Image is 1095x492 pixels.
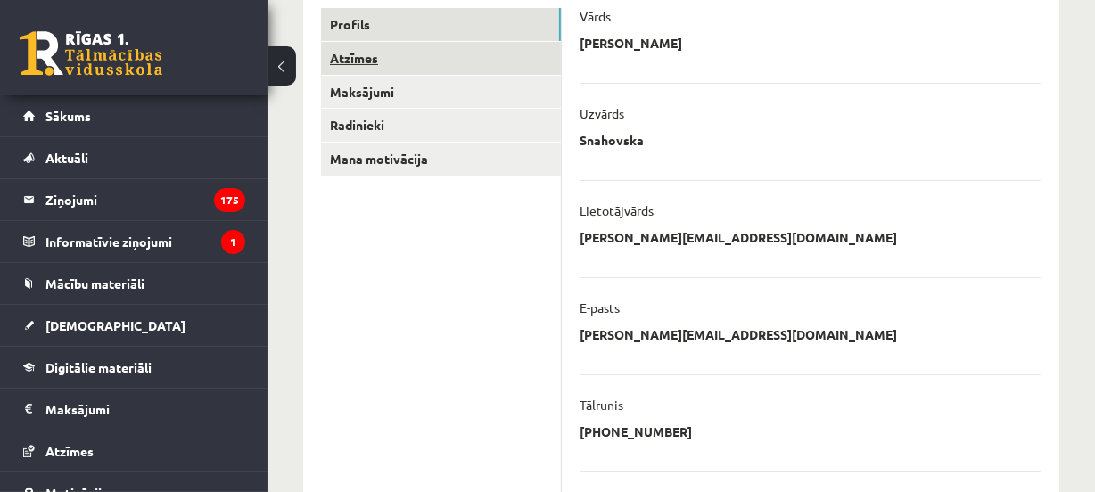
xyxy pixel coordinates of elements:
a: Aktuāli [23,137,245,178]
a: Digitālie materiāli [23,347,245,388]
a: Maksājumi [321,76,561,109]
legend: Maksājumi [45,389,245,430]
a: Mana motivācija [321,143,561,176]
span: Sākums [45,108,91,124]
a: Atzīmes [23,430,245,471]
a: [DEMOGRAPHIC_DATA] [23,305,245,346]
span: Aktuāli [45,150,88,166]
span: Atzīmes [45,443,94,459]
a: Informatīvie ziņojumi1 [23,221,245,262]
a: Ziņojumi175 [23,179,245,220]
p: [PERSON_NAME][EMAIL_ADDRESS][DOMAIN_NAME] [580,229,897,245]
i: 175 [214,188,245,212]
span: Mācību materiāli [45,275,144,291]
a: Profils [321,8,561,41]
a: Atzīmes [321,42,561,75]
p: Snahovska [580,132,644,148]
p: Uzvārds [580,105,624,121]
i: 1 [221,230,245,254]
p: Tālrunis [580,397,623,413]
span: [DEMOGRAPHIC_DATA] [45,317,185,333]
p: Lietotājvārds [580,202,654,218]
a: Sākums [23,95,245,136]
p: E-pasts [580,299,620,316]
p: [PHONE_NUMBER] [580,423,692,439]
a: Rīgas 1. Tālmācības vidusskola [20,31,162,76]
p: [PERSON_NAME][EMAIL_ADDRESS][DOMAIN_NAME] [580,326,897,342]
legend: Ziņojumi [45,179,245,220]
p: Vārds [580,8,611,24]
a: Mācību materiāli [23,263,245,304]
a: Maksājumi [23,389,245,430]
legend: Informatīvie ziņojumi [45,221,245,262]
p: [PERSON_NAME] [580,35,682,51]
a: Radinieki [321,109,561,142]
span: Digitālie materiāli [45,359,152,375]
